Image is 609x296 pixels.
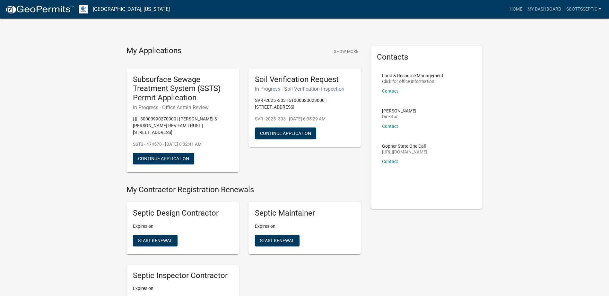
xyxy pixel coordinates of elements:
[255,97,354,111] p: SVR -2025 -303 | 51000020023000 | [STREET_ADDRESS]
[382,144,427,148] p: Gopher State One Call
[133,75,232,103] h5: Subsurface Sewage Treatment System (SSTS) Permit Application
[382,114,416,119] p: Director
[255,127,316,139] button: Continue Application
[382,79,443,84] p: Click for office information:
[525,3,564,15] a: My Dashboard
[382,88,398,94] a: Contact
[133,141,232,148] p: SSTS - 474578 - [DATE] 8:32:41 AM
[255,86,354,92] h6: In Progress - Soil Verification Inspection
[133,285,232,292] p: Expires on
[93,4,170,15] a: [GEOGRAPHIC_DATA], [US_STATE]
[260,238,294,243] span: Start Renewal
[255,75,354,84] h5: Soil Verification Request
[382,159,398,164] a: Contact
[331,46,361,57] button: Show More
[126,185,361,194] h4: My Contractor Registration Renewals
[133,271,232,280] h5: Septic Inspector Contractor
[133,153,194,164] button: Continue Application
[79,5,88,13] img: Otter Tail County, Minnesota
[507,3,525,15] a: Home
[564,3,604,15] a: scottsseptic
[126,46,181,56] h4: My Applications
[133,235,178,246] button: Start Renewal
[255,235,300,246] button: Start Renewal
[382,109,416,113] p: [PERSON_NAME]
[382,73,443,78] p: Land & Resource Management
[377,53,476,62] h5: Contacts
[382,124,398,129] a: Contact
[133,116,232,136] p: | [] | 30000990270000 | [PERSON_NAME] & [PERSON_NAME] REV FAM TRUST | [STREET_ADDRESS]
[133,223,232,230] p: Expires on
[138,238,172,243] span: Start Renewal
[255,116,354,122] p: SVR -2025 -303 - [DATE] 6:35:29 AM
[133,209,232,218] h5: Septic Design Contractor
[255,223,354,230] p: Expires on
[382,150,427,154] p: [URL][DOMAIN_NAME]
[133,104,232,111] h6: In Progress - Office Admin Review
[255,209,354,218] h5: Septic Maintainer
